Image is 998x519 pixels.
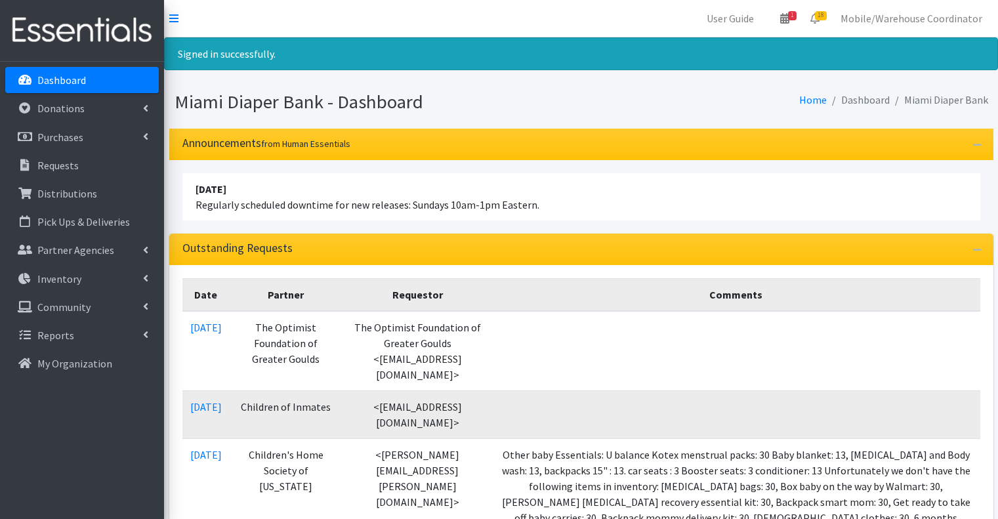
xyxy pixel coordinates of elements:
strong: [DATE] [196,182,226,196]
p: Partner Agencies [37,243,114,257]
div: Signed in successfully. [164,37,998,70]
a: Mobile/Warehouse Coordinator [830,5,993,31]
a: Donations [5,95,159,121]
td: <[EMAIL_ADDRESS][DOMAIN_NAME]> [343,390,492,438]
h3: Outstanding Requests [182,241,293,255]
th: Comments [492,278,980,311]
p: Inventory [37,272,81,285]
a: [DATE] [190,321,222,334]
th: Partner [230,278,343,311]
a: [DATE] [190,400,222,413]
li: Miami Diaper Bank [890,91,988,110]
td: The Optimist Foundation of Greater Goulds <[EMAIL_ADDRESS][DOMAIN_NAME]> [343,311,492,391]
p: Community [37,301,91,314]
a: Reports [5,322,159,348]
h1: Miami Diaper Bank - Dashboard [175,91,577,114]
a: Pick Ups & Deliveries [5,209,159,235]
th: Requestor [343,278,492,311]
p: Pick Ups & Deliveries [37,215,130,228]
a: User Guide [696,5,764,31]
a: 1 [770,5,800,31]
a: Distributions [5,180,159,207]
li: Dashboard [827,91,890,110]
a: Inventory [5,266,159,292]
p: My Organization [37,357,112,370]
a: Purchases [5,124,159,150]
a: Requests [5,152,159,178]
p: Requests [37,159,79,172]
th: Date [182,278,230,311]
p: Donations [37,102,85,115]
small: from Human Essentials [261,138,350,150]
a: [DATE] [190,448,222,461]
a: 18 [800,5,830,31]
td: The Optimist Foundation of Greater Goulds [230,311,343,391]
td: Children of Inmates [230,390,343,438]
span: 1 [788,11,797,20]
span: 18 [815,11,827,20]
li: Regularly scheduled downtime for new releases: Sundays 10am-1pm Eastern. [182,173,980,220]
img: HumanEssentials [5,9,159,52]
h3: Announcements [182,136,350,150]
p: Dashboard [37,73,86,87]
a: Home [799,93,827,106]
a: Community [5,294,159,320]
p: Distributions [37,187,97,200]
a: Partner Agencies [5,237,159,263]
p: Reports [37,329,74,342]
a: My Organization [5,350,159,377]
p: Purchases [37,131,83,144]
a: Dashboard [5,67,159,93]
